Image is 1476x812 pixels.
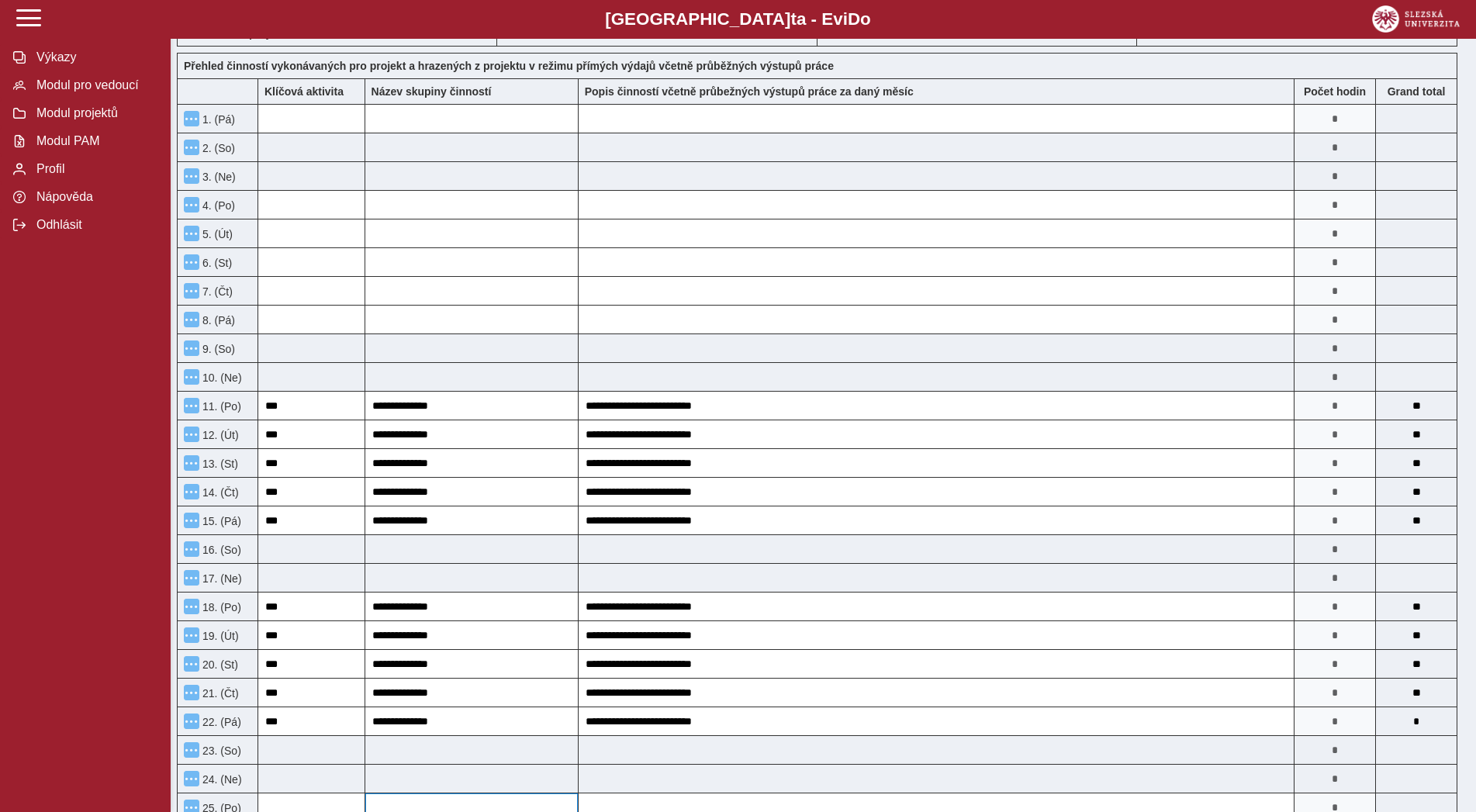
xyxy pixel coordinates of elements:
button: Menu [184,771,199,786]
button: Menu [184,656,199,672]
b: Klíčová aktivita [264,85,344,98]
span: Výkazy [32,50,157,64]
button: Menu [184,484,199,499]
span: 11. (Po) [199,400,241,413]
button: Menu [184,570,199,586]
button: Menu [184,340,199,356]
span: 18. (Po) [199,601,241,613]
span: 13. (St) [199,458,238,470]
span: 14. (Čt) [199,486,239,499]
span: 6. (St) [199,257,232,269]
span: 7. (Čt) [199,285,233,298]
button: Menu [184,427,199,442]
button: Menu [184,283,199,299]
button: Menu [184,455,199,471]
span: D [848,9,860,29]
span: 23. (So) [199,745,241,757]
span: 21. (Čt) [199,687,239,700]
b: Přehled činností vykonávaných pro projekt a hrazených z projektu v režimu přímých výdajů včetně p... [184,60,834,72]
span: 22. (Pá) [199,716,241,728]
b: [GEOGRAPHIC_DATA] a - Evi [47,9,1429,29]
button: Menu [184,599,199,614]
button: Menu [184,111,199,126]
span: 3. (Ne) [199,171,236,183]
span: t [790,9,796,29]
span: Modul PAM [32,134,157,148]
img: logo_web_su.png [1372,5,1460,33]
span: 12. (Út) [199,429,239,441]
span: Profil [32,162,157,176]
button: Menu [184,312,199,327]
span: Nápověda [32,190,157,204]
button: Menu [184,254,199,270]
span: 15. (Pá) [199,515,241,527]
b: Suma za den přes všechny výkazy [1376,85,1457,98]
button: Menu [184,369,199,385]
span: 4. (Po) [199,199,235,212]
b: Popis činností včetně průbežných výstupů práce za daný měsíc [585,85,914,98]
span: 24. (Ne) [199,773,242,786]
span: Modul projektů [32,106,157,120]
span: Odhlásit [32,218,157,232]
span: 2. (So) [199,142,235,154]
button: Menu [184,226,199,241]
span: o [860,9,871,29]
button: Menu [184,627,199,643]
span: 20. (St) [199,658,238,671]
button: Menu [184,685,199,700]
span: 17. (Ne) [199,572,242,585]
button: Menu [184,197,199,213]
b: Název skupiny činností [372,85,492,98]
span: Modul pro vedoucí [32,78,157,92]
button: Menu [184,714,199,729]
button: Menu [184,541,199,557]
button: Menu [184,513,199,528]
button: Menu [184,168,199,184]
button: Menu [184,398,199,413]
button: Menu [184,140,199,155]
span: 10. (Ne) [199,371,242,384]
span: 8. (Pá) [199,314,235,327]
span: 16. (So) [199,544,241,556]
button: Menu [184,742,199,758]
span: 9. (So) [199,343,235,355]
b: Počet hodin [1295,85,1375,98]
span: 19. (Út) [199,630,239,642]
span: 1. (Pá) [199,113,235,126]
span: 5. (Út) [199,228,233,240]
